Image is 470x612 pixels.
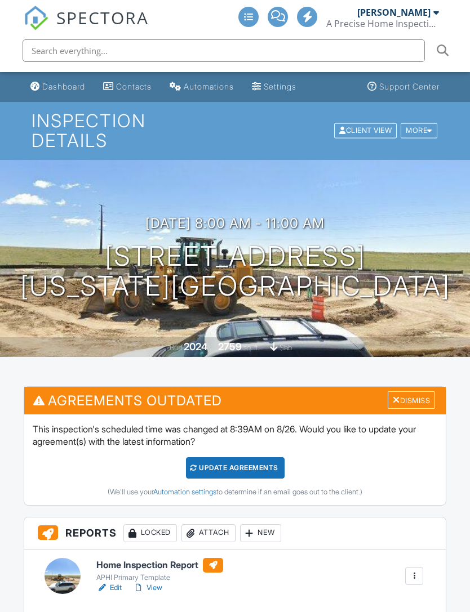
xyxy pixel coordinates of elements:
div: Automations [184,82,234,91]
h1: [STREET_ADDRESS] [US_STATE][GEOGRAPHIC_DATA] [20,242,450,301]
div: Update Agreements [186,457,285,479]
div: APHI Primary Template [96,573,223,582]
div: [PERSON_NAME] [357,7,431,18]
div: More [401,123,437,139]
a: Edit [96,582,122,593]
a: Contacts [99,77,156,97]
span: sq. ft. [243,343,259,352]
span: Built [170,343,182,352]
div: Settings [264,82,296,91]
a: View [133,582,162,593]
div: Contacts [116,82,152,91]
a: Settings [247,77,301,97]
div: Client View [334,123,397,139]
h3: Agreements Outdated [24,387,446,414]
h3: [DATE] 8:00 am - 11:00 am [145,216,325,231]
a: Support Center [363,77,444,97]
h6: Home Inspection Report [96,558,223,573]
div: New [240,524,281,542]
div: 2024 [184,341,207,352]
div: Dismiss [388,391,435,409]
div: A Precise Home Inspection [326,18,439,29]
div: 2759 [218,341,242,352]
div: Dashboard [42,82,85,91]
span: SPECTORA [56,6,149,29]
a: Automations (Advanced) [165,77,238,97]
span: slab [280,343,292,352]
h1: Inspection Details [32,111,438,150]
div: This inspection's scheduled time was changed at 8:39AM on 8/26. Would you like to update your agr... [24,414,446,505]
a: Home Inspection Report APHI Primary Template [96,558,223,583]
h3: Reports [24,517,446,550]
input: Search everything... [23,39,425,62]
div: (We'll use your to determine if an email goes out to the client.) [33,488,438,497]
a: SPECTORA [24,15,149,39]
a: Client View [333,126,400,135]
div: Locked [123,524,177,542]
div: Attach [181,524,236,542]
a: Dashboard [26,77,90,97]
div: Support Center [379,82,440,91]
a: Automation settings [153,488,216,496]
img: The Best Home Inspection Software - Spectora [24,6,48,30]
